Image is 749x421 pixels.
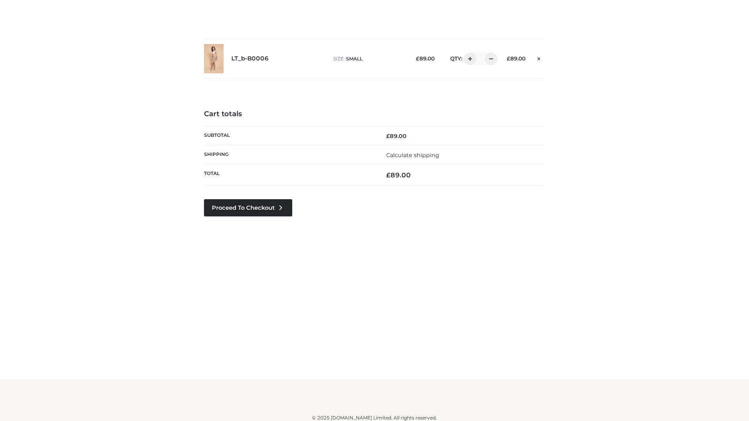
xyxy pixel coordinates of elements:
bdi: 89.00 [386,133,406,140]
p: size : [333,55,404,62]
h4: Cart totals [204,110,545,119]
a: Proceed to Checkout [204,199,292,216]
span: £ [386,171,390,179]
div: QTY: [442,53,495,65]
th: Shipping [204,145,374,165]
a: Calculate shipping [386,152,439,159]
a: Remove this item [533,53,545,63]
th: Total [204,165,374,186]
span: £ [507,55,510,62]
img: LT_b-B0006 - SMALL [204,44,224,73]
bdi: 89.00 [507,55,525,62]
bdi: 89.00 [416,55,435,62]
a: LT_b-B0006 [231,55,269,62]
span: SMALL [346,56,362,62]
th: Subtotal [204,126,374,145]
span: £ [416,55,419,62]
span: £ [386,133,390,140]
bdi: 89.00 [386,171,411,179]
